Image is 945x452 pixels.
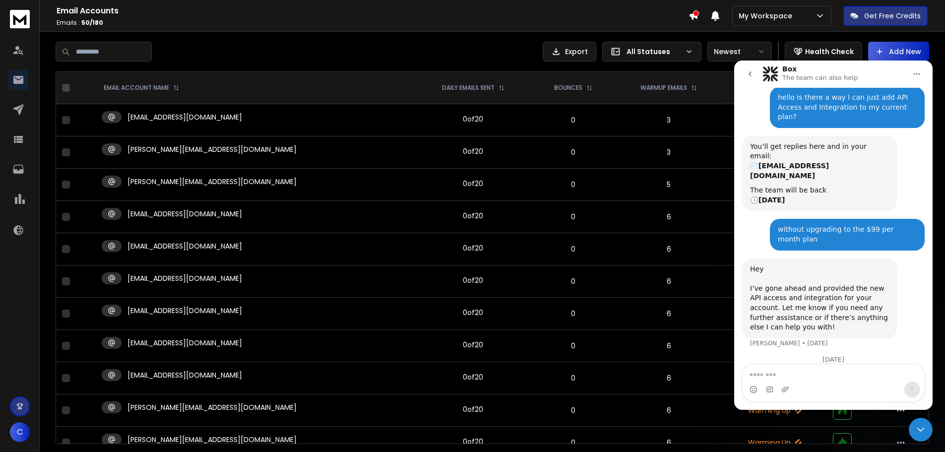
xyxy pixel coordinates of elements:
[707,42,772,62] button: Newest
[614,201,723,233] td: 6
[127,370,242,380] p: [EMAIL_ADDRESS][DOMAIN_NAME]
[614,104,723,136] td: 3
[538,147,608,157] p: 0
[127,338,242,348] p: [EMAIL_ADDRESS][DOMAIN_NAME]
[463,275,483,285] div: 0 of 20
[909,418,933,442] iframe: Intercom live chat
[442,84,495,92] p: DAILY EMAILS SENT
[538,115,608,125] p: 0
[868,42,929,62] button: Add New
[614,394,723,427] td: 6
[729,115,820,125] p: Warming Up
[127,241,242,251] p: [EMAIL_ADDRESS][DOMAIN_NAME]
[538,212,608,222] p: 0
[10,422,30,442] button: C
[538,373,608,383] p: 0
[463,437,483,447] div: 0 of 20
[640,84,687,92] p: WARMUP EMAILS
[614,265,723,298] td: 6
[729,438,820,448] p: Warming Up
[805,47,854,57] p: Health Check
[81,18,103,27] span: 50 / 180
[729,373,820,383] p: Warming Up
[729,309,820,319] p: Warming Up
[785,42,862,62] button: Health Check
[554,84,582,92] p: BOUNCES
[538,405,608,415] p: 0
[614,169,723,201] td: 5
[614,233,723,265] td: 6
[734,61,933,410] iframe: Intercom live chat
[729,276,820,286] p: Warming Up
[729,405,820,415] p: Warming Up
[614,362,723,394] td: 6
[538,438,608,448] p: 0
[538,341,608,351] p: 0
[463,179,483,189] div: 0 of 20
[127,402,297,412] p: [PERSON_NAME][EMAIL_ADDRESS][DOMAIN_NAME]
[538,276,608,286] p: 0
[104,84,179,92] div: EMAIL ACCOUNT NAME
[463,211,483,221] div: 0 of 20
[614,298,723,330] td: 6
[57,19,689,27] p: Emails :
[127,112,242,122] p: [EMAIL_ADDRESS][DOMAIN_NAME]
[729,212,820,222] p: Warming Up
[729,341,820,351] p: Warming Up
[127,273,242,283] p: [EMAIL_ADDRESS][DOMAIN_NAME]
[729,147,820,157] p: Warming Up
[127,306,242,316] p: [EMAIL_ADDRESS][DOMAIN_NAME]
[10,10,30,28] img: logo
[538,309,608,319] p: 0
[538,180,608,190] p: 0
[739,11,796,21] p: My Workspace
[843,6,928,26] button: Get Free Credits
[543,42,596,62] button: Export
[463,114,483,124] div: 0 of 20
[729,244,820,254] p: Warming Up
[127,209,242,219] p: [EMAIL_ADDRESS][DOMAIN_NAME]
[864,11,921,21] p: Get Free Credits
[729,180,820,190] p: Warming Up
[538,244,608,254] p: 0
[127,177,297,187] p: [PERSON_NAME][EMAIL_ADDRESS][DOMAIN_NAME]
[463,308,483,318] div: 0 of 20
[627,47,681,57] p: All Statuses
[463,243,483,253] div: 0 of 20
[57,5,689,17] h1: Email Accounts
[127,435,297,445] p: [PERSON_NAME][EMAIL_ADDRESS][DOMAIN_NAME]
[614,136,723,169] td: 3
[463,340,483,350] div: 0 of 20
[614,330,723,362] td: 6
[127,144,297,154] p: [PERSON_NAME][EMAIL_ADDRESS][DOMAIN_NAME]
